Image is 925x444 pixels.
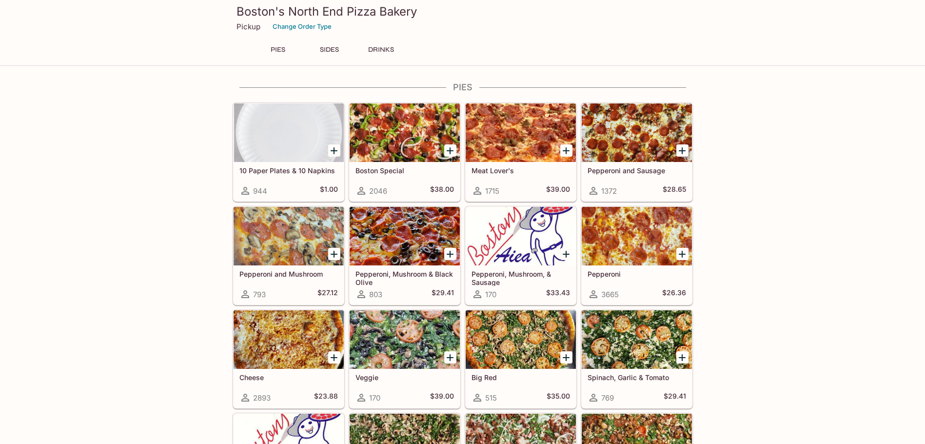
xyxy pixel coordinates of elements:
h5: $35.00 [547,392,570,404]
span: 3665 [601,290,619,299]
span: 944 [253,186,267,196]
a: Pepperoni, Mushroom, & Sausage170$33.43 [465,206,576,305]
span: 2046 [369,186,387,196]
div: Meat Lover's [466,103,576,162]
a: Meat Lover's1715$39.00 [465,103,576,202]
h5: $26.36 [662,288,686,300]
h5: Meat Lover's [472,166,570,175]
div: Spinach, Garlic & Tomato [582,310,692,369]
p: Pickup [236,22,260,31]
h5: Big Red [472,373,570,382]
h5: $1.00 [320,185,338,197]
div: Pepperoni and Mushroom [234,207,344,265]
h5: $28.65 [663,185,686,197]
a: Pepperoni3665$26.36 [581,206,692,305]
h5: Pepperoni, Mushroom, & Sausage [472,270,570,286]
span: 2893 [253,393,271,403]
span: 1715 [485,186,499,196]
button: Add Spinach, Garlic & Tomato [676,351,689,363]
button: Add Pepperoni [676,248,689,260]
h5: Veggie [355,373,454,382]
h5: $39.00 [546,185,570,197]
span: 170 [369,393,380,403]
div: Big Red [466,310,576,369]
button: Add Pepperoni and Sausage [676,144,689,157]
h5: Pepperoni [588,270,686,278]
h5: 10 Paper Plates & 10 Napkins [239,166,338,175]
a: Veggie170$39.00 [349,310,460,408]
h5: $39.00 [430,392,454,404]
button: Add 10 Paper Plates & 10 Napkins [328,144,340,157]
h5: $29.41 [664,392,686,404]
span: 803 [369,290,382,299]
span: 793 [253,290,266,299]
button: DRINKS [359,43,403,57]
button: SIDES [308,43,352,57]
h5: Pepperoni, Mushroom & Black Olive [355,270,454,286]
div: Pepperoni, Mushroom & Black Olive [350,207,460,265]
h5: $33.43 [546,288,570,300]
button: Add Meat Lover's [560,144,572,157]
h5: Boston Special [355,166,454,175]
button: Add Veggie [444,351,456,363]
button: Add Pepperoni, Mushroom, & Sausage [560,248,572,260]
a: Big Red515$35.00 [465,310,576,408]
a: Pepperoni and Mushroom793$27.12 [233,206,344,305]
h5: Pepperoni and Sausage [588,166,686,175]
a: Spinach, Garlic & Tomato769$29.41 [581,310,692,408]
a: 10 Paper Plates & 10 Napkins944$1.00 [233,103,344,202]
span: 769 [601,393,614,403]
button: PIES [256,43,300,57]
button: Add Boston Special [444,144,456,157]
h5: Cheese [239,373,338,382]
div: Cheese [234,310,344,369]
button: Change Order Type [268,19,336,34]
button: Add Cheese [328,351,340,363]
h5: Spinach, Garlic & Tomato [588,373,686,382]
div: Veggie [350,310,460,369]
h5: $29.41 [432,288,454,300]
button: Add Pepperoni and Mushroom [328,248,340,260]
h5: $23.88 [314,392,338,404]
div: Boston Special [350,103,460,162]
h5: Pepperoni and Mushroom [239,270,338,278]
h4: PIES [233,82,693,93]
span: 170 [485,290,496,299]
div: Pepperoni and Sausage [582,103,692,162]
h5: $38.00 [430,185,454,197]
button: Add Pepperoni, Mushroom & Black Olive [444,248,456,260]
a: Pepperoni and Sausage1372$28.65 [581,103,692,202]
div: 10 Paper Plates & 10 Napkins [234,103,344,162]
a: Boston Special2046$38.00 [349,103,460,202]
h3: Boston's North End Pizza Bakery [236,4,689,19]
span: 515 [485,393,497,403]
a: Cheese2893$23.88 [233,310,344,408]
div: Pepperoni [582,207,692,265]
button: Add Big Red [560,351,572,363]
a: Pepperoni, Mushroom & Black Olive803$29.41 [349,206,460,305]
span: 1372 [601,186,617,196]
div: Pepperoni, Mushroom, & Sausage [466,207,576,265]
h5: $27.12 [317,288,338,300]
